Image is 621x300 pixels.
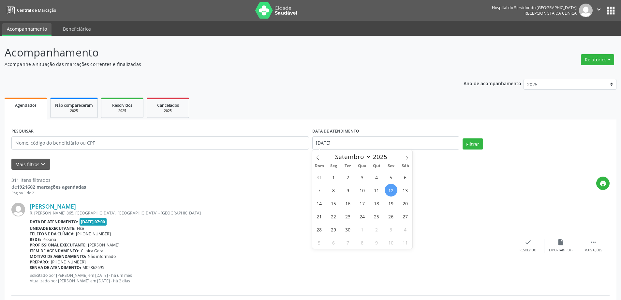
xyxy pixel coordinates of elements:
span: Outubro 8, 2025 [356,236,369,249]
span: Setembro 19, 2025 [385,197,397,210]
span: Setembro 23, 2025 [342,210,354,223]
a: [PERSON_NAME] [30,203,76,210]
span: Outubro 10, 2025 [385,236,397,249]
a: Beneficiários [58,23,96,35]
span: Clinica Geral [81,248,104,254]
span: Dom [312,164,327,168]
span: Outubro 9, 2025 [370,236,383,249]
span: Seg [326,164,341,168]
div: Resolvido [520,248,536,253]
span: Setembro 4, 2025 [370,171,383,183]
span: [PHONE_NUMBER] [51,259,86,265]
span: Outubro 7, 2025 [342,236,354,249]
span: [PERSON_NAME] [88,242,119,248]
span: Qui [369,164,384,168]
span: Agosto 31, 2025 [313,171,326,183]
i: insert_drive_file [557,239,564,246]
span: Setembro 25, 2025 [370,210,383,223]
p: Ano de acompanhamento [464,79,521,87]
span: Hse [77,226,84,231]
span: Sex [384,164,398,168]
span: Qua [355,164,369,168]
span: Setembro 27, 2025 [399,210,412,223]
span: Outubro 3, 2025 [385,223,397,236]
span: Agendados [15,103,37,108]
img: img [11,203,25,216]
button:  [593,4,605,17]
span: Setembro 6, 2025 [399,171,412,183]
span: Não informado [88,254,116,259]
span: Setembro 1, 2025 [327,171,340,183]
button: print [596,177,610,190]
input: Selecione um intervalo [312,136,459,150]
span: Setembro 22, 2025 [327,210,340,223]
span: Setembro 11, 2025 [370,184,383,197]
input: Nome, código do beneficiário ou CPF [11,136,309,150]
b: Telefone da clínica: [30,231,75,237]
span: Setembro 12, 2025 [385,184,397,197]
div: 311 itens filtrados [11,177,86,183]
b: Profissional executante: [30,242,87,248]
span: Outubro 11, 2025 [399,236,412,249]
span: Setembro 9, 2025 [342,184,354,197]
label: PESQUISAR [11,126,34,136]
span: Recepcionista da clínica [525,10,577,16]
a: Central de Marcação [5,5,56,16]
span: Setembro 28, 2025 [313,223,326,236]
span: Sáb [398,164,412,168]
strong: 1921602 marcações agendadas [17,184,86,190]
b: Motivo de agendamento: [30,254,86,259]
span: Setembro 17, 2025 [356,197,369,210]
div: 2025 [55,108,93,113]
a: Acompanhamento [2,23,52,36]
span: Setembro 20, 2025 [399,197,412,210]
p: Acompanhe a situação das marcações correntes e finalizadas [5,61,433,68]
i: keyboard_arrow_down [39,161,47,168]
span: Setembro 5, 2025 [385,171,397,183]
span: Outubro 1, 2025 [356,223,369,236]
span: Setembro 14, 2025 [313,197,326,210]
span: Setembro 26, 2025 [385,210,397,223]
div: Página 1 de 21 [11,190,86,196]
span: Setembro 3, 2025 [356,171,369,183]
div: 2025 [152,108,184,113]
span: Resolvidos [112,103,132,108]
span: Setembro 21, 2025 [313,210,326,223]
span: M02862695 [82,265,104,270]
label: DATA DE ATENDIMENTO [312,126,359,136]
span: Outubro 6, 2025 [327,236,340,249]
b: Data de atendimento: [30,219,78,225]
span: Setembro 10, 2025 [356,184,369,197]
span: Central de Marcação [17,8,56,13]
i: print [599,180,607,187]
span: Ter [341,164,355,168]
b: Senha de atendimento: [30,265,81,270]
b: Preparo: [30,259,50,265]
button: Filtrar [463,138,483,150]
span: Setembro 13, 2025 [399,184,412,197]
select: Month [332,152,371,161]
span: Setembro 24, 2025 [356,210,369,223]
div: Hospital do Servidor do [GEOGRAPHIC_DATA] [492,5,577,10]
i:  [590,239,597,246]
span: [DATE] 07:00 [80,218,107,226]
i: check [525,239,532,246]
p: Acompanhamento [5,44,433,61]
b: Unidade executante: [30,226,76,231]
img: img [579,4,593,17]
button: Relatórios [581,54,614,65]
button: apps [605,5,616,16]
b: Item de agendamento: [30,248,80,254]
span: Setembro 16, 2025 [342,197,354,210]
input: Year [371,152,392,161]
span: [PHONE_NUMBER] [76,231,111,237]
div: Mais ações [584,248,602,253]
span: Setembro 29, 2025 [327,223,340,236]
span: Outubro 5, 2025 [313,236,326,249]
div: 2025 [106,108,139,113]
span: Cancelados [157,103,179,108]
span: Outubro 4, 2025 [399,223,412,236]
p: Solicitado por [PERSON_NAME] em [DATE] - há um mês Atualizado por [PERSON_NAME] em [DATE] - há 2 ... [30,273,512,284]
i:  [595,6,602,13]
span: Setembro 15, 2025 [327,197,340,210]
